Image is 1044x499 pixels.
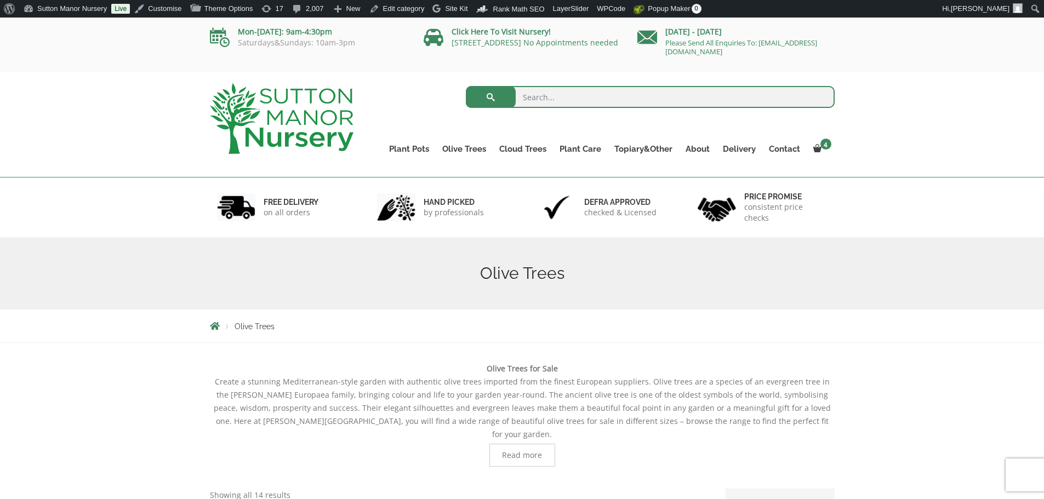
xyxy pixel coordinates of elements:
[553,141,608,157] a: Plant Care
[951,4,1009,13] span: [PERSON_NAME]
[210,322,835,330] nav: Breadcrumbs
[210,38,407,47] p: Saturdays&Sundays: 10am-3pm
[584,197,657,207] h6: Defra approved
[637,25,835,38] p: [DATE] - [DATE]
[111,4,130,14] a: Live
[210,25,407,38] p: Mon-[DATE]: 9am-4:30pm
[487,363,558,374] b: Olive Trees for Sale
[210,362,835,467] div: Create a stunning Mediterranean-style garden with authentic olive trees imported from the finest ...
[264,207,318,218] p: on all orders
[424,207,484,218] p: by professionals
[377,193,415,221] img: 2.jpg
[716,141,762,157] a: Delivery
[217,193,255,221] img: 1.jpg
[493,141,553,157] a: Cloud Trees
[235,322,275,331] span: Olive Trees
[493,5,545,13] span: Rank Math SEO
[820,139,831,150] span: 4
[466,86,835,108] input: Search...
[452,26,551,37] a: Click Here To Visit Nursery!
[584,207,657,218] p: checked & Licensed
[264,197,318,207] h6: FREE DELIVERY
[383,141,436,157] a: Plant Pots
[424,197,484,207] h6: hand picked
[502,451,542,459] span: Read more
[665,38,817,56] a: Please Send All Enquiries To: [EMAIL_ADDRESS][DOMAIN_NAME]
[445,4,467,13] span: Site Kit
[608,141,679,157] a: Topiary&Other
[807,141,835,157] a: 4
[538,193,576,221] img: 3.jpg
[452,37,618,48] a: [STREET_ADDRESS] No Appointments needed
[692,4,701,14] span: 0
[436,141,493,157] a: Olive Trees
[210,83,353,154] img: logo
[744,192,828,202] h6: Price promise
[210,263,835,283] h1: Olive Trees
[762,141,807,157] a: Contact
[698,191,736,224] img: 4.jpg
[744,202,828,223] p: consistent price checks
[679,141,716,157] a: About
